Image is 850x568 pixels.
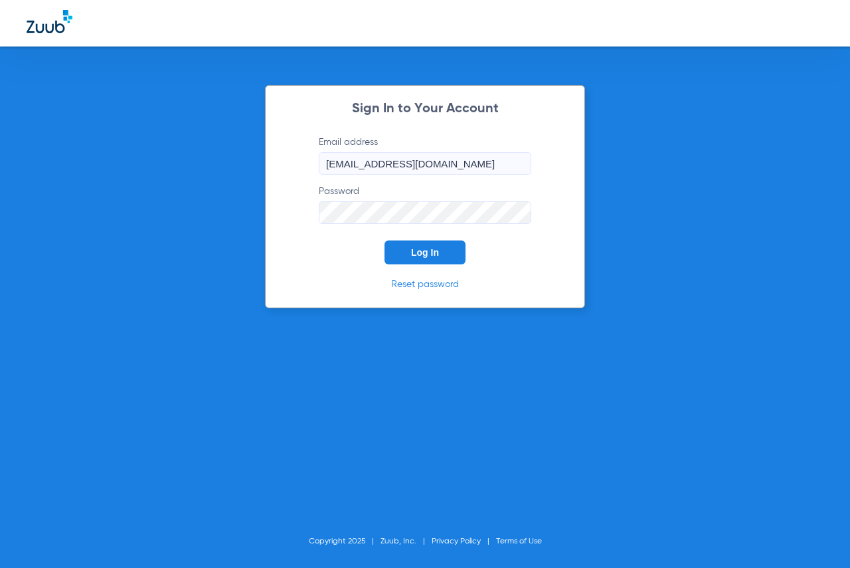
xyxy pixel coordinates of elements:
[784,504,850,568] iframe: Chat Widget
[299,102,551,116] h2: Sign In to Your Account
[319,136,531,175] label: Email address
[319,201,531,224] input: Password
[381,535,432,548] li: Zuub, Inc.
[496,537,542,545] a: Terms of Use
[319,152,531,175] input: Email address
[319,185,531,224] label: Password
[411,247,439,258] span: Log In
[391,280,459,289] a: Reset password
[309,535,381,548] li: Copyright 2025
[384,240,466,264] button: Log In
[27,10,72,33] img: Zuub Logo
[432,537,481,545] a: Privacy Policy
